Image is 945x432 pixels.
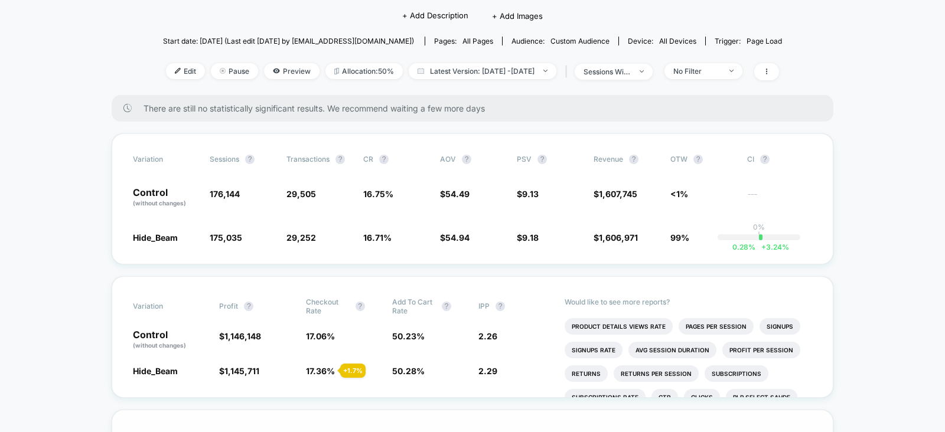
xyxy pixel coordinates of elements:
[715,37,782,45] div: Trigger:
[133,188,198,208] p: Control
[340,364,366,378] div: + 1.7 %
[584,67,631,76] div: sessions with impression
[673,67,721,76] div: No Filter
[478,366,497,376] span: 2.29
[758,231,760,240] p: |
[618,37,705,45] span: Device:
[440,189,470,199] span: $
[133,233,178,243] span: Hide_Beam
[133,155,198,164] span: Variation
[565,365,608,382] li: Returns
[363,189,393,199] span: 16.75 %
[440,155,456,163] span: AOV
[445,189,470,199] span: 54.49
[629,155,638,164] button: ?
[210,189,240,199] span: 176,144
[729,70,734,72] img: end
[614,365,699,382] li: Returns Per Session
[670,233,689,243] span: 99%
[418,68,424,74] img: calendar
[175,68,181,74] img: edit
[286,233,316,243] span: 29,252
[356,302,365,311] button: ?
[163,37,414,45] span: Start date: [DATE] (Last edit [DATE] by [EMAIL_ADDRESS][DOMAIN_NAME])
[224,366,259,376] span: 1,145,711
[392,297,436,315] span: Add To Cart Rate
[640,70,644,73] img: end
[462,155,471,164] button: ?
[306,331,335,341] span: 17.06 %
[219,302,238,310] span: Profit
[379,155,389,164] button: ?
[594,155,623,163] span: Revenue
[496,302,505,311] button: ?
[210,155,239,163] span: Sessions
[753,222,765,231] p: 0%
[565,389,646,405] li: Subscriptions Rate
[670,189,688,199] span: <1%
[306,366,335,376] span: 17.36 %
[651,389,678,405] li: Ctr
[445,233,470,243] span: 54.94
[693,155,703,164] button: ?
[224,331,261,341] span: 1,146,148
[363,155,373,163] span: CR
[747,155,812,164] span: CI
[211,63,258,79] span: Pause
[565,318,673,335] li: Product Details Views Rate
[478,331,497,341] span: 2.26
[492,11,543,21] span: + Add Images
[722,342,800,358] li: Profit Per Session
[659,37,696,45] span: all devices
[133,366,178,376] span: Hide_Beam
[434,37,493,45] div: Pages:
[462,37,493,45] span: all pages
[286,189,316,199] span: 29,505
[594,233,638,243] span: $
[628,342,716,358] li: Avg Session Duration
[133,342,186,349] span: (without changes)
[133,199,186,207] span: (without changes)
[732,243,755,251] span: 0.28 %
[543,70,548,72] img: end
[760,318,800,335] li: Signups
[511,37,610,45] div: Audience:
[220,68,226,74] img: end
[392,366,425,376] span: 50.28 %
[244,302,253,311] button: ?
[166,63,205,79] span: Edit
[210,233,242,243] span: 175,035
[440,233,470,243] span: $
[133,297,198,315] span: Variation
[565,342,623,358] li: Signups Rate
[478,302,490,310] span: IPP
[402,10,468,22] span: + Add Description
[679,318,754,335] li: Pages Per Session
[726,389,797,405] li: Plp Select Sahde
[670,155,735,164] span: OTW
[133,330,207,350] p: Control
[517,233,539,243] span: $
[747,37,782,45] span: Page Load
[594,189,637,199] span: $
[409,63,556,79] span: Latest Version: [DATE] - [DATE]
[442,302,451,311] button: ?
[537,155,547,164] button: ?
[755,243,789,251] span: 3.24 %
[522,233,539,243] span: 9.18
[219,366,259,376] span: $
[219,331,261,341] span: $
[334,68,339,74] img: rebalance
[245,155,255,164] button: ?
[747,191,812,208] span: ---
[392,331,425,341] span: 50.23 %
[705,365,768,382] li: Subscriptions
[761,243,766,251] span: +
[144,103,810,113] span: There are still no statistically significant results. We recommend waiting a few more days
[335,155,345,164] button: ?
[517,189,539,199] span: $
[363,233,392,243] span: 16.71 %
[522,189,539,199] span: 9.13
[550,37,610,45] span: Custom Audience
[264,63,320,79] span: Preview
